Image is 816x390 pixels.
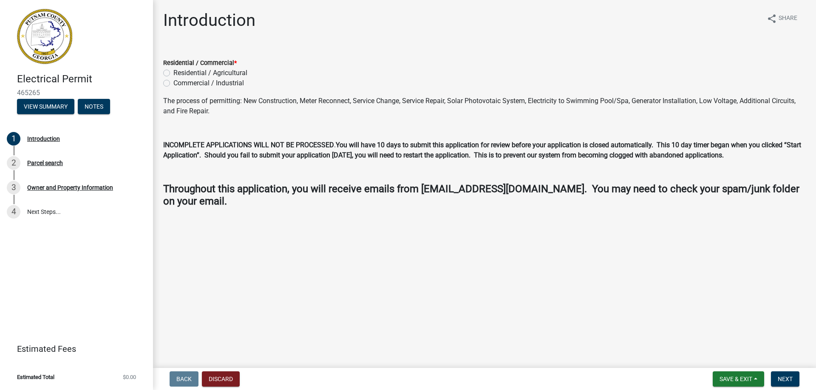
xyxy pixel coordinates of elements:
[17,374,54,380] span: Estimated Total
[7,156,20,170] div: 2
[163,141,801,159] strong: You will have 10 days to submit this application for review before your application is closed aut...
[713,371,764,387] button: Save & Exit
[163,96,806,116] p: The process of permitting: New Construction, Meter Reconnect, Service Change, Service Repair, Sol...
[27,185,113,191] div: Owner and Property Information
[123,374,136,380] span: $0.00
[163,60,237,66] label: Residential / Commercial
[7,205,20,219] div: 4
[17,104,74,110] wm-modal-confirm: Summary
[173,68,247,78] label: Residential / Agricultural
[7,181,20,194] div: 3
[767,14,777,24] i: share
[78,99,110,114] button: Notes
[163,10,255,31] h1: Introduction
[173,78,244,88] label: Commercial / Industrial
[163,183,799,207] strong: Throughout this application, you will receive emails from [EMAIL_ADDRESS][DOMAIN_NAME]. You may n...
[7,340,139,357] a: Estimated Fees
[27,160,63,166] div: Parcel search
[176,376,192,382] span: Back
[202,371,240,387] button: Discard
[17,9,72,64] img: Putnam County, Georgia
[17,73,146,85] h4: Electrical Permit
[778,376,793,382] span: Next
[17,89,136,97] span: 465265
[170,371,198,387] button: Back
[760,10,804,27] button: shareShare
[17,99,74,114] button: View Summary
[7,132,20,146] div: 1
[720,376,752,382] span: Save & Exit
[771,371,799,387] button: Next
[779,14,797,24] span: Share
[78,104,110,110] wm-modal-confirm: Notes
[27,136,60,142] div: Introduction
[163,140,806,160] p: .
[163,141,334,149] strong: INCOMPLETE APPLICATIONS WILL NOT BE PROCESSED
